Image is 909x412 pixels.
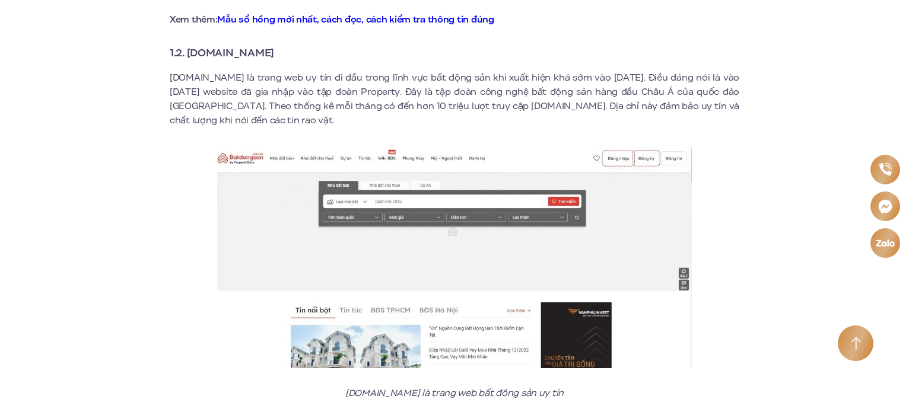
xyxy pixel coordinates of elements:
[851,337,861,350] img: Arrow icon
[875,239,895,247] img: Zalo icon
[170,71,739,127] p: [DOMAIN_NAME] là trang web uy tín đi đầu trong lĩnh vực bất động sản khi xuất hiện khá sớm vào [D...
[345,387,564,400] em: [DOMAIN_NAME] là trang web bất đông sản uy tín
[170,45,274,60] strong: 1.2. [DOMAIN_NAME]
[879,163,891,175] img: Phone icon
[217,145,692,368] img: Batdongsan.com.vn là trang web bất đông sản uy tín
[878,199,892,213] img: Messenger icon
